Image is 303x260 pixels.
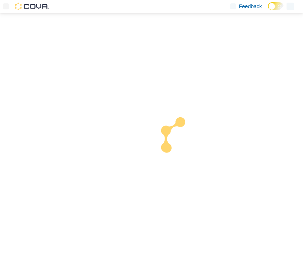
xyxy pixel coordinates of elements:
img: cova-loader [151,112,208,168]
input: Dark Mode [268,2,284,10]
span: Feedback [239,3,262,10]
img: Cova [15,3,49,10]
